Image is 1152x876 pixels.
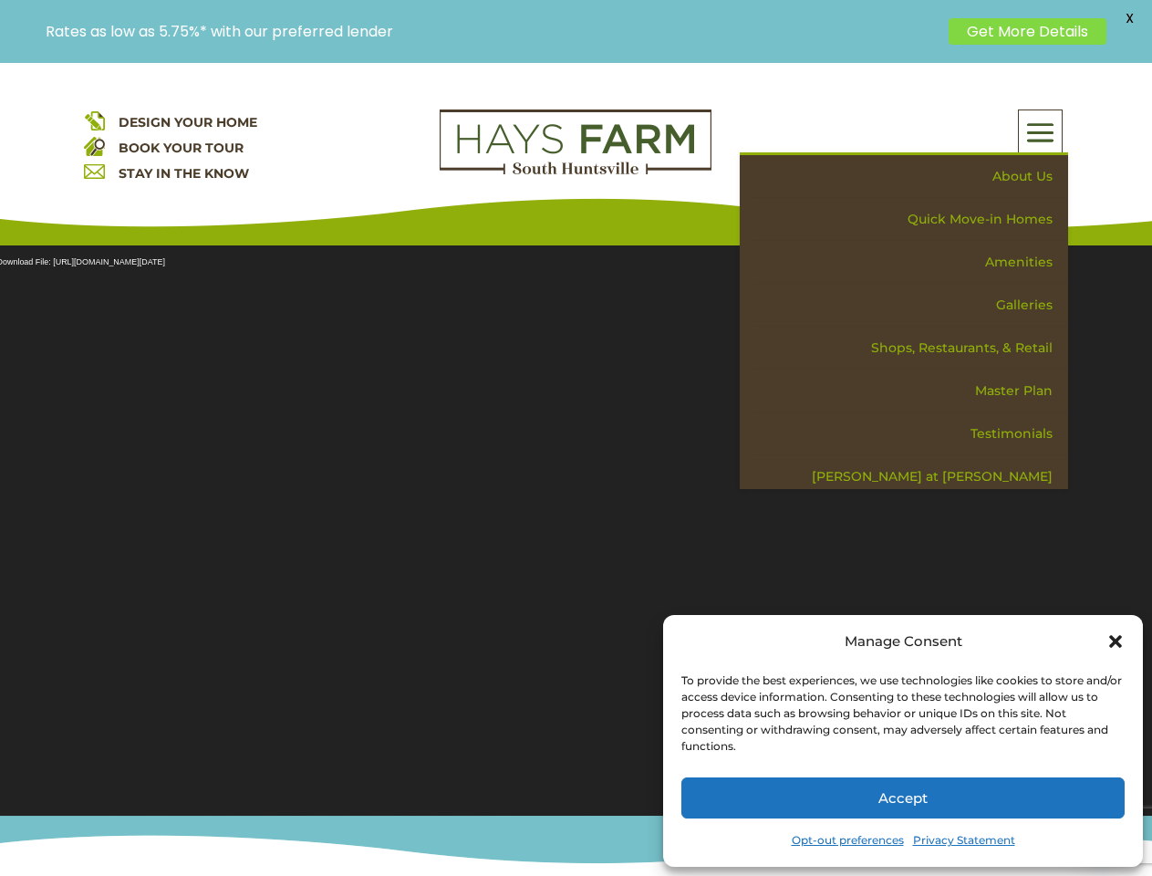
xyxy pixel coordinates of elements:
[119,114,257,130] a: DESIGN YOUR HOME
[119,140,244,156] a: BOOK YOUR TOUR
[84,135,105,156] img: book your home tour
[752,284,1068,327] a: Galleries
[681,777,1125,819] button: Accept
[1116,5,1143,32] span: X
[440,162,711,179] a: hays farm homes huntsville development
[752,155,1068,198] a: About Us
[681,673,1123,755] div: To provide the best experiences, we use technologies like cookies to store and/or access device i...
[84,109,105,130] img: design your home
[752,327,1068,370] a: Shops, Restaurants, & Retail
[949,18,1106,45] a: Get More Details
[752,412,1068,455] a: Testimonials
[440,109,711,175] img: Logo
[752,241,1068,284] a: Amenities
[46,23,939,40] p: Rates as low as 5.75%* with our preferred lender
[792,828,904,853] a: Opt-out preferences
[1106,632,1125,651] div: Close dialog
[752,455,1068,522] a: [PERSON_NAME] at [PERSON_NAME][GEOGRAPHIC_DATA]
[119,165,249,182] a: STAY IN THE KNOW
[913,828,1015,853] a: Privacy Statement
[845,629,962,654] div: Manage Consent
[752,370,1068,412] a: Master Plan
[752,198,1068,241] a: Quick Move-in Homes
